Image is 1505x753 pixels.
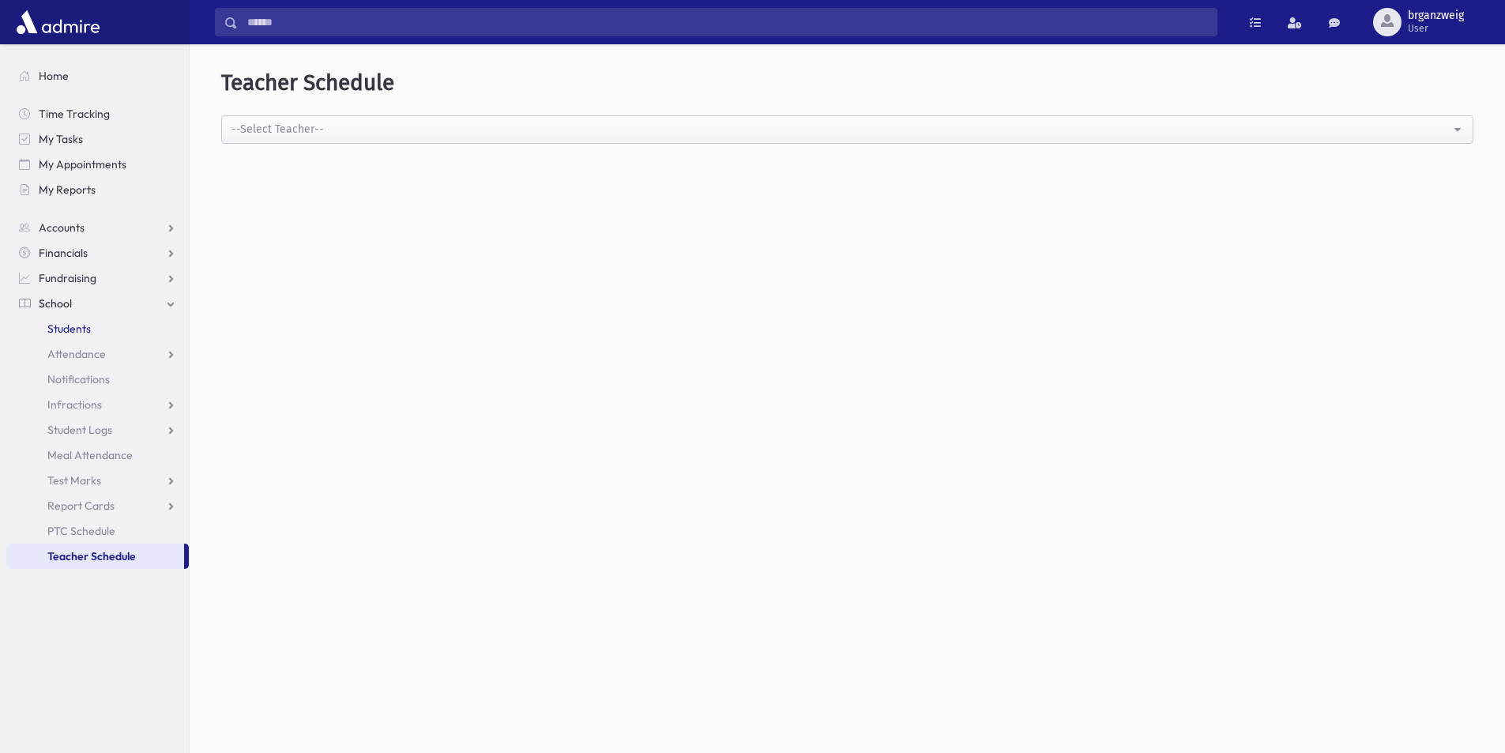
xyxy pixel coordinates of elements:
[6,442,189,468] a: Meal Attendance
[47,524,115,538] span: PTC Schedule
[6,417,189,442] a: Student Logs
[1408,22,1464,35] span: User
[6,177,189,202] a: My Reports
[6,152,189,177] a: My Appointments
[6,544,184,569] a: Teacher Schedule
[6,240,189,265] a: Financials
[221,115,1473,144] button: --Select Teacher--
[6,341,189,367] a: Attendance
[39,157,126,171] span: My Appointments
[47,473,101,488] span: Test Marks
[39,183,96,197] span: My Reports
[6,265,189,291] a: Fundraising
[47,347,106,361] span: Attendance
[6,291,189,316] a: School
[47,372,110,386] span: Notifications
[39,296,72,311] span: School
[39,271,96,285] span: Fundraising
[39,246,88,260] span: Financials
[6,63,189,88] a: Home
[6,101,189,126] a: Time Tracking
[1408,9,1464,22] span: brganzweig
[39,107,110,121] span: Time Tracking
[39,69,69,83] span: Home
[6,215,189,240] a: Accounts
[39,132,83,146] span: My Tasks
[13,6,103,38] img: AdmirePro
[47,423,112,437] span: Student Logs
[47,448,133,462] span: Meal Attendance
[6,126,189,152] a: My Tasks
[6,468,189,493] a: Test Marks
[47,549,136,563] span: Teacher Schedule
[221,70,394,96] span: Teacher Schedule
[6,367,189,392] a: Notifications
[6,493,189,518] a: Report Cards
[47,397,102,412] span: Infractions
[47,322,91,336] span: Students
[39,220,85,235] span: Accounts
[6,392,189,417] a: Infractions
[6,316,189,341] a: Students
[238,8,1217,36] input: Search
[47,499,115,513] span: Report Cards
[6,518,189,544] a: PTC Schedule
[231,121,1450,137] div: --Select Teacher--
